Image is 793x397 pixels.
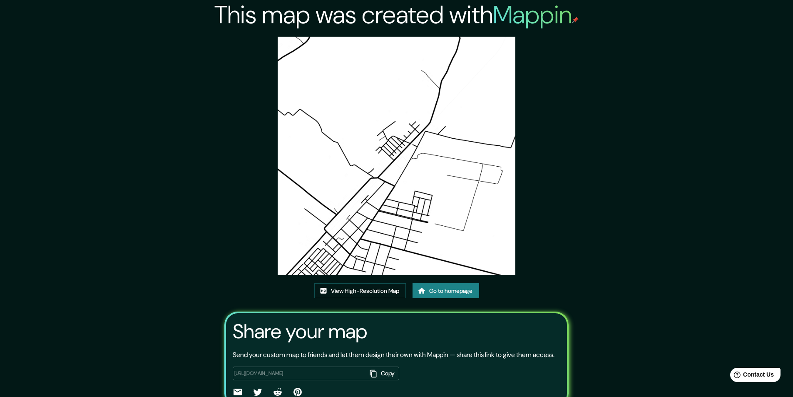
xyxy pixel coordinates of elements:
[367,367,399,380] button: Copy
[719,365,784,388] iframe: Help widget launcher
[233,320,367,343] h3: Share your map
[233,350,554,360] p: Send your custom map to friends and let them design their own with Mappin — share this link to gi...
[413,283,479,299] a: Go to homepage
[278,37,516,275] img: created-map
[314,283,406,299] a: View High-Resolution Map
[572,17,579,23] img: mappin-pin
